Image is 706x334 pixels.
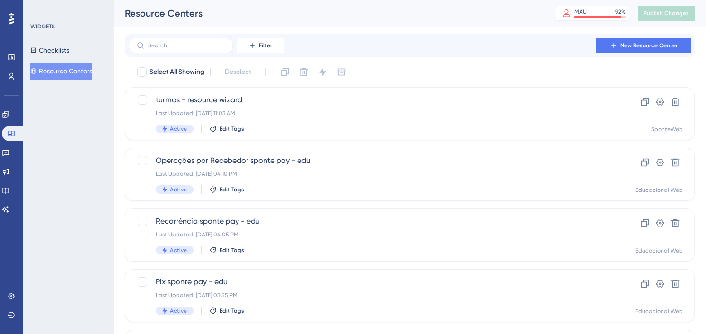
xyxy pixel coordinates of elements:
div: MAU [574,8,587,16]
button: Filter [237,38,284,53]
div: Last Updated: [DATE] 03:55 PM [156,291,588,299]
button: Publish Changes [638,6,695,21]
button: Edit Tags [209,307,244,315]
div: SponteWeb [651,126,683,133]
span: Edit Tags [220,125,244,133]
span: Active [170,307,187,315]
div: Educacional Web [635,307,683,315]
div: Resource Centers [125,7,531,20]
button: Edit Tags [209,186,244,193]
span: Pix sponte pay - edu [156,276,588,288]
span: Publish Changes [644,9,689,17]
span: Recorrência sponte pay - edu [156,216,588,227]
button: Resource Centers [30,63,92,80]
button: Edit Tags [209,246,244,254]
div: Educacional Web [635,247,683,254]
span: turmas - resource wizard [156,94,588,106]
span: New Resource Center [620,42,678,49]
span: Deselect [225,66,251,78]
span: Edit Tags [220,246,244,254]
div: 92 % [615,8,626,16]
div: WIDGETS [30,23,55,30]
span: Edit Tags [220,186,244,193]
button: New Resource Center [596,38,691,53]
div: Last Updated: [DATE] 04:05 PM [156,231,588,238]
div: Last Updated: [DATE] 04:10 PM [156,170,588,178]
div: Last Updated: [DATE] 11:03 AM [156,109,588,117]
button: Edit Tags [209,125,244,133]
span: Active [170,125,187,133]
span: Active [170,246,187,254]
iframe: UserGuiding AI Assistant Launcher [666,297,695,325]
div: Educacional Web [635,186,683,194]
input: Search [148,42,225,49]
span: Edit Tags [220,307,244,315]
span: Operações por Recebedor sponte pay - edu [156,155,588,166]
span: Select All Showing [150,66,204,78]
span: Filter [259,42,272,49]
button: Checklists [30,42,69,59]
span: Active [170,186,187,193]
button: Deselect [216,63,260,81]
